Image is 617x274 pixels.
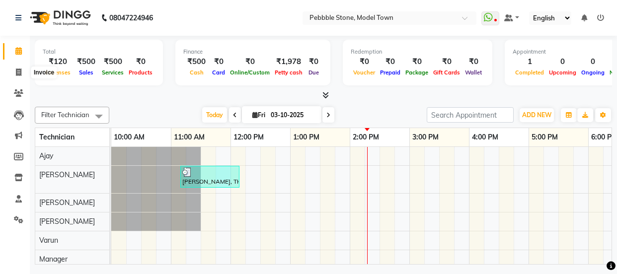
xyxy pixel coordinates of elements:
div: ₹0 [305,56,322,68]
span: Due [306,69,321,76]
span: Completed [513,69,546,76]
span: Varun [39,236,58,245]
div: Redemption [351,48,484,56]
div: 1 [513,56,546,68]
div: ₹0 [210,56,228,68]
span: Wallet [463,69,484,76]
div: ₹0 [126,56,155,68]
div: ₹0 [228,56,272,68]
span: Online/Custom [228,69,272,76]
div: ₹500 [183,56,210,68]
span: Voucher [351,69,378,76]
span: Prepaid [378,69,403,76]
div: ₹120 [43,56,73,68]
div: ₹1,978 [272,56,305,68]
div: Finance [183,48,322,56]
a: 2:00 PM [350,130,382,144]
div: ₹500 [73,56,99,68]
input: Search Appointment [427,107,514,123]
button: ADD NEW [520,108,554,122]
div: ₹0 [351,56,378,68]
div: Invoice [31,67,57,78]
span: Sales [77,69,96,76]
div: ₹0 [463,56,484,68]
input: 2025-10-03 [268,108,317,123]
span: Filter Technician [41,111,89,119]
span: Gift Cards [431,69,463,76]
span: ADD NEW [522,111,551,119]
span: Manager [39,255,68,264]
span: [PERSON_NAME] [39,217,95,226]
span: Cash [187,69,206,76]
span: Fri [250,111,268,119]
div: Total [43,48,155,56]
a: 3:00 PM [410,130,441,144]
span: Today [202,107,227,123]
a: 11:00 AM [171,130,207,144]
a: 5:00 PM [529,130,560,144]
div: ₹0 [431,56,463,68]
img: logo [25,4,93,32]
div: 0 [579,56,607,68]
span: Products [126,69,155,76]
span: [PERSON_NAME] [39,198,95,207]
span: Services [99,69,126,76]
span: Ongoing [579,69,607,76]
span: Technician [39,133,75,141]
a: 12:00 PM [231,130,266,144]
span: Package [403,69,431,76]
span: [PERSON_NAME] [39,170,95,179]
a: 10:00 AM [111,130,147,144]
span: Upcoming [546,69,579,76]
div: [PERSON_NAME], TK01, 11:10 AM-12:10 PM, Eyelash Refill-Lash Removal [181,167,238,186]
a: 4:00 PM [469,130,501,144]
div: ₹500 [99,56,126,68]
div: ₹0 [403,56,431,68]
div: 0 [546,56,579,68]
b: 08047224946 [109,4,153,32]
span: Petty cash [272,69,305,76]
span: Card [210,69,228,76]
div: ₹0 [378,56,403,68]
a: 1:00 PM [291,130,322,144]
span: Ajay [39,151,53,160]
